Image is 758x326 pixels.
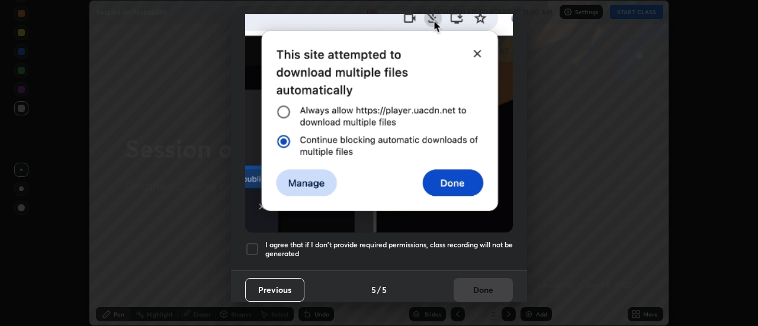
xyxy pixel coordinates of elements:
[377,283,381,296] h4: /
[245,278,304,302] button: Previous
[371,283,376,296] h4: 5
[265,240,513,259] h5: I agree that if I don't provide required permissions, class recording will not be generated
[382,283,387,296] h4: 5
